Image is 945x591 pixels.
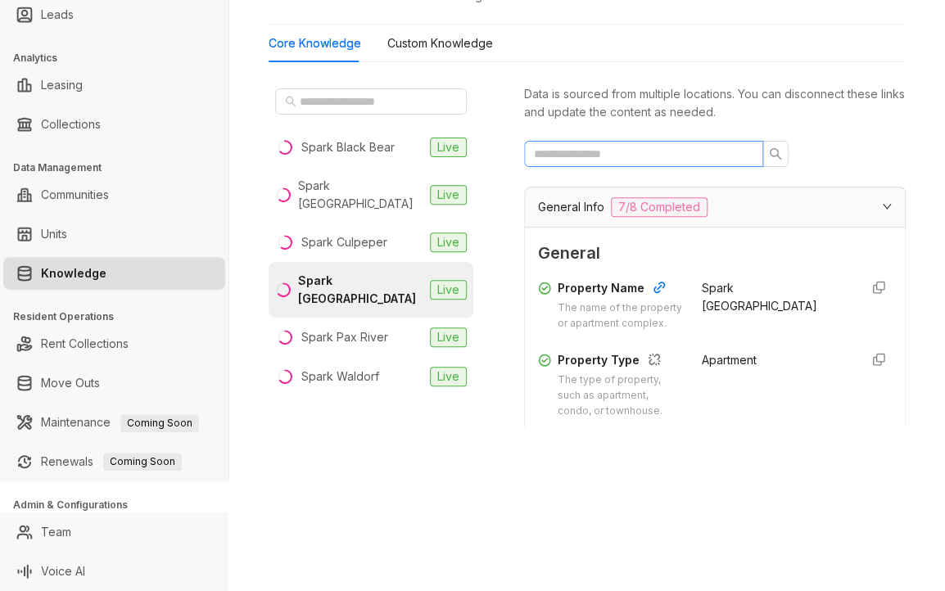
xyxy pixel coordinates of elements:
[41,257,106,290] a: Knowledge
[13,309,228,324] h3: Resident Operations
[301,368,379,386] div: Spark Waldorf
[120,414,199,432] span: Coming Soon
[41,445,182,478] a: RenewalsComing Soon
[3,327,225,360] li: Rent Collections
[3,218,225,250] li: Units
[430,327,467,347] span: Live
[103,453,182,471] span: Coming Soon
[525,187,905,227] div: General Info7/8 Completed
[882,201,892,211] span: expanded
[3,516,225,548] li: Team
[3,445,225,478] li: Renewals
[3,406,225,439] li: Maintenance
[558,300,682,332] div: The name of the property or apartment complex.
[430,138,467,157] span: Live
[430,232,467,252] span: Live
[41,218,67,250] a: Units
[41,555,85,588] a: Voice AI
[558,372,682,419] div: The type of property, such as apartment, condo, or townhouse.
[769,147,782,160] span: search
[430,280,467,300] span: Live
[269,34,361,52] div: Core Knowledge
[702,281,817,313] span: Spark [GEOGRAPHIC_DATA]
[298,177,423,213] div: Spark [GEOGRAPHIC_DATA]
[297,272,423,308] div: Spark [GEOGRAPHIC_DATA]
[3,257,225,290] li: Knowledge
[285,96,296,107] span: search
[301,328,388,346] div: Spark Pax River
[3,555,225,588] li: Voice AI
[430,185,467,205] span: Live
[611,197,708,217] span: 7/8 Completed
[41,327,129,360] a: Rent Collections
[301,233,387,251] div: Spark Culpeper
[558,279,682,300] div: Property Name
[702,353,757,367] span: Apartment
[538,241,892,266] span: General
[13,498,228,512] h3: Admin & Configurations
[301,138,395,156] div: Spark Black Bear
[3,367,225,399] li: Move Outs
[41,516,71,548] a: Team
[13,51,228,65] h3: Analytics
[41,178,109,211] a: Communities
[430,367,467,386] span: Live
[538,198,604,216] span: General Info
[524,85,906,121] div: Data is sourced from multiple locations. You can disconnect these links and update the content as...
[13,160,228,175] h3: Data Management
[3,69,225,102] li: Leasing
[387,34,493,52] div: Custom Knowledge
[558,351,682,372] div: Property Type
[41,108,101,141] a: Collections
[3,108,225,141] li: Collections
[41,69,83,102] a: Leasing
[3,178,225,211] li: Communities
[41,367,100,399] a: Move Outs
